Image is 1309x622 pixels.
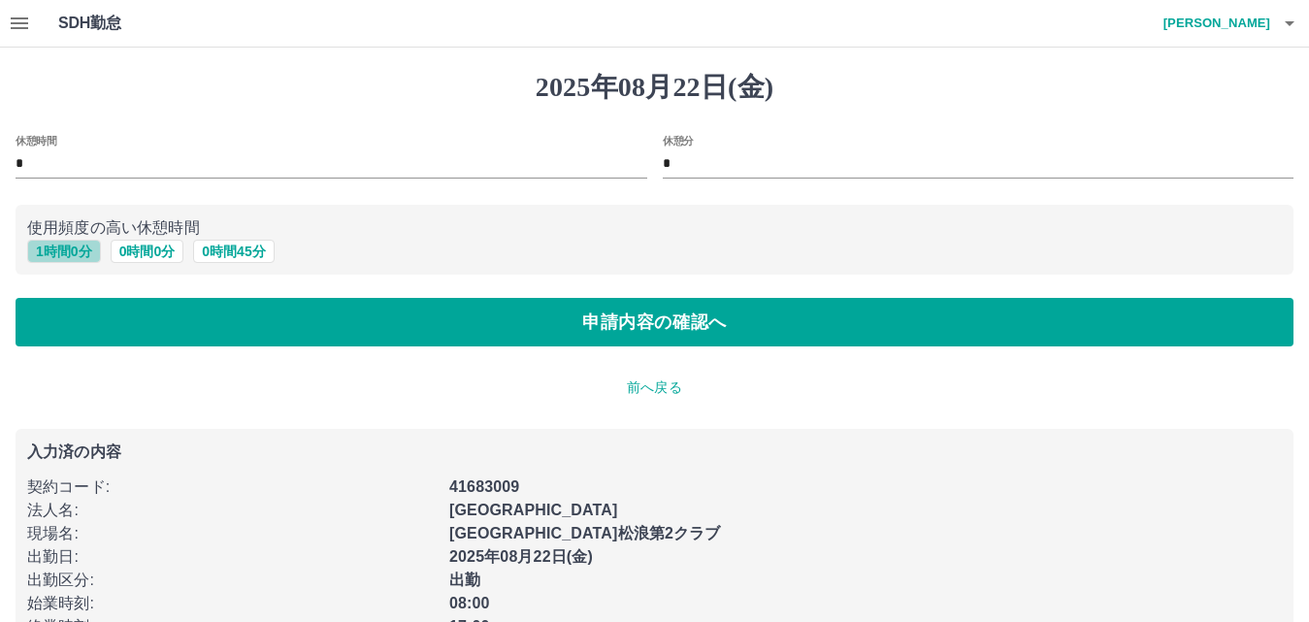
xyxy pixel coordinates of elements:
[449,525,720,541] b: [GEOGRAPHIC_DATA]松浪第2クラブ
[27,569,438,592] p: 出勤区分 :
[16,377,1293,398] p: 前へ戻る
[449,572,480,588] b: 出勤
[449,478,519,495] b: 41683009
[449,595,490,611] b: 08:00
[16,298,1293,346] button: 申請内容の確認へ
[27,475,438,499] p: 契約コード :
[449,502,618,518] b: [GEOGRAPHIC_DATA]
[16,133,56,147] label: 休憩時間
[16,71,1293,104] h1: 2025年08月22日(金)
[111,240,184,263] button: 0時間0分
[27,444,1282,460] p: 入力済の内容
[27,522,438,545] p: 現場名 :
[193,240,274,263] button: 0時間45分
[663,133,694,147] label: 休憩分
[449,548,593,565] b: 2025年08月22日(金)
[27,499,438,522] p: 法人名 :
[27,592,438,615] p: 始業時刻 :
[27,216,1282,240] p: 使用頻度の高い休憩時間
[27,545,438,569] p: 出勤日 :
[27,240,101,263] button: 1時間0分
